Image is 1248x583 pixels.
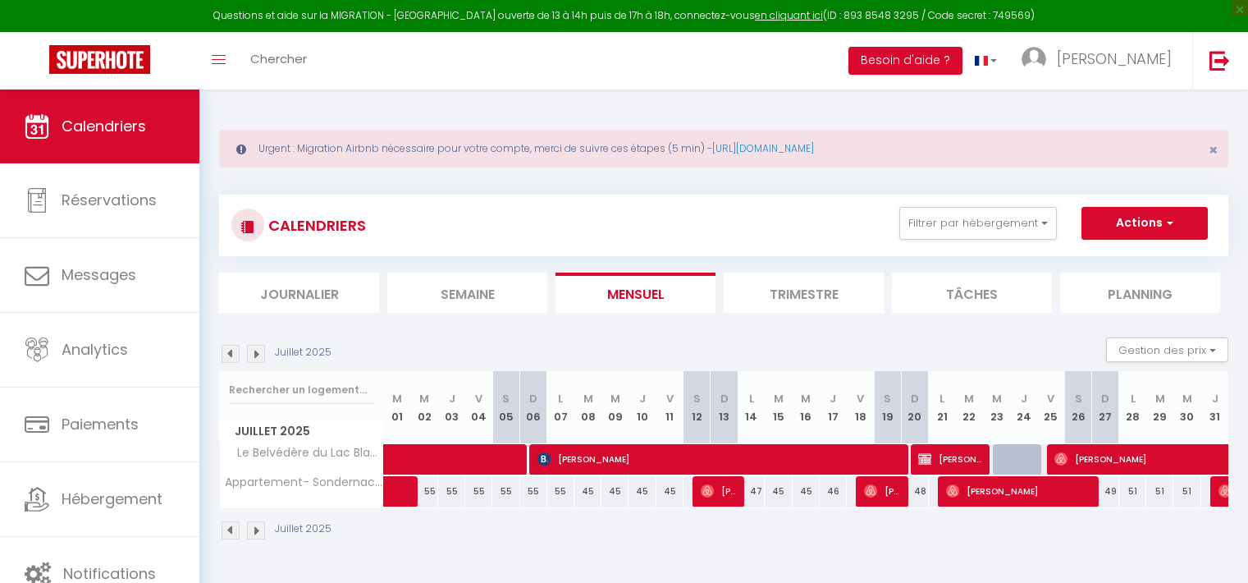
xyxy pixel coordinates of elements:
[629,476,656,507] div: 45
[1155,391,1165,406] abbr: M
[992,391,1002,406] abbr: M
[956,371,983,444] th: 22
[765,371,792,444] th: 15
[1182,391,1192,406] abbr: M
[724,273,884,313] li: Trimestre
[918,443,981,475] span: [PERSON_NAME]
[229,375,374,405] input: Rechercher un logement...
[449,391,455,406] abbr: J
[62,264,136,285] span: Messages
[492,371,519,444] th: 05
[220,420,383,443] span: Juillet 2025
[774,391,784,406] abbr: M
[62,414,139,434] span: Paiements
[720,391,729,406] abbr: D
[465,476,492,507] div: 55
[901,476,928,507] div: 48
[1022,47,1046,71] img: ...
[666,391,674,406] abbr: V
[547,371,574,444] th: 07
[387,273,547,313] li: Semaine
[384,371,411,444] th: 01
[1179,514,1248,583] iframe: LiveChat chat widget
[601,476,629,507] div: 45
[755,8,823,22] a: en cliquant ici
[610,391,620,406] abbr: M
[738,371,765,444] th: 14
[701,475,737,507] span: [PERSON_NAME]
[683,371,711,444] th: 12
[1173,371,1200,444] th: 30
[712,141,814,155] a: [URL][DOMAIN_NAME]
[1047,391,1054,406] abbr: V
[1209,50,1230,71] img: logout
[1209,140,1218,160] span: ×
[749,391,754,406] abbr: L
[1119,371,1146,444] th: 28
[419,391,429,406] abbr: M
[583,391,593,406] abbr: M
[475,391,482,406] abbr: V
[738,476,765,507] div: 47
[275,521,331,537] p: Juillet 2025
[929,371,956,444] th: 21
[547,476,574,507] div: 55
[438,476,465,507] div: 55
[1092,371,1119,444] th: 27
[411,371,438,444] th: 02
[1010,371,1037,444] th: 24
[1081,207,1208,240] button: Actions
[219,130,1228,168] div: Urgent : Migration Airbnb nécessaire pour votre compte, merci de suivre ces étapes (5 min) -
[874,371,901,444] th: 19
[62,489,162,509] span: Hébergement
[392,391,402,406] abbr: M
[939,391,944,406] abbr: L
[219,273,379,313] li: Journalier
[601,371,629,444] th: 09
[892,273,1052,313] li: Tâches
[49,45,150,74] img: Super Booking
[765,476,792,507] div: 45
[574,476,601,507] div: 45
[1037,371,1064,444] th: 25
[847,371,874,444] th: 18
[711,371,738,444] th: 13
[465,371,492,444] th: 04
[1075,391,1082,406] abbr: S
[1119,476,1146,507] div: 51
[656,476,683,507] div: 45
[820,476,847,507] div: 46
[1173,476,1200,507] div: 51
[848,47,962,75] button: Besoin d'aide ?
[1057,48,1172,69] span: [PERSON_NAME]
[492,476,519,507] div: 55
[629,371,656,444] th: 10
[1060,273,1220,313] li: Planning
[520,476,547,507] div: 55
[222,444,386,462] span: Le Belvédère du Lac Blanc
[62,339,128,360] span: Analytics
[801,391,811,406] abbr: M
[656,371,683,444] th: 11
[1092,476,1119,507] div: 49
[983,371,1010,444] th: 23
[574,371,601,444] th: 08
[62,190,157,210] span: Réservations
[946,475,1090,507] span: [PERSON_NAME]
[864,475,900,507] span: [PERSON_NAME]
[1065,371,1092,444] th: 26
[1101,391,1109,406] abbr: D
[275,345,331,360] p: Juillet 2025
[62,116,146,136] span: Calendriers
[639,391,646,406] abbr: J
[1146,371,1173,444] th: 29
[555,273,715,313] li: Mensuel
[1209,143,1218,158] button: Close
[1201,371,1228,444] th: 31
[264,207,366,244] h3: CALENDRIERS
[911,391,919,406] abbr: D
[884,391,891,406] abbr: S
[250,50,307,67] span: Chercher
[1212,391,1218,406] abbr: J
[1106,337,1228,362] button: Gestion des prix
